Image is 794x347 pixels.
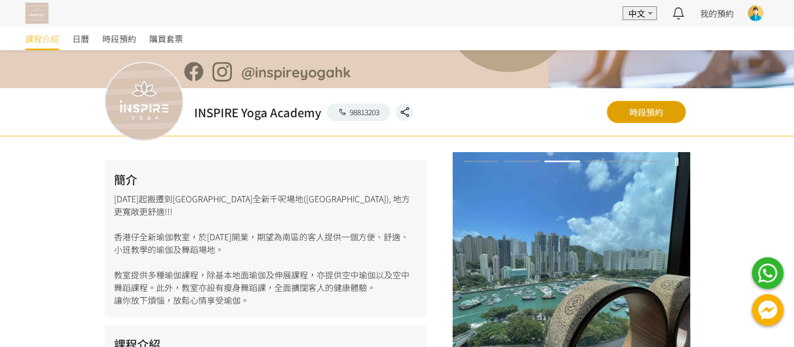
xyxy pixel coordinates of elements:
[25,27,59,50] a: 課程介紹
[114,171,417,188] h2: 簡介
[102,27,136,50] a: 時段預約
[149,32,183,45] span: 購買套票
[149,27,183,50] a: 購買套票
[72,32,89,45] span: 日曆
[700,7,734,20] a: 我的預約
[102,32,136,45] span: 時段預約
[327,104,391,121] a: 98813203
[25,32,59,45] span: 課程介紹
[72,27,89,50] a: 日曆
[104,160,426,317] div: [DATE]起搬遷到[GEOGRAPHIC_DATA]全新千呎場地([GEOGRAPHIC_DATA]), 地方更寬敞更舒適!!! 香港仔全新瑜伽教室，於[DATE]開業，期望為南區的客人提供一...
[25,3,49,24] img: T57dtJh47iSJKDtQ57dN6xVUMYY2M0XQuGF02OI4.png
[607,101,686,123] a: 時段預約
[194,104,321,121] h2: INSPIRE Yoga Academy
